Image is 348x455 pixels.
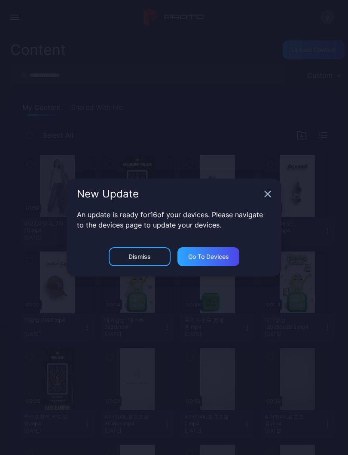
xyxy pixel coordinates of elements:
div: Go to devices [188,253,229,260]
p: An update is ready for 16 of your devices. Please navigate to the devices page to update your dev... [77,209,271,230]
div: Dismiss [128,253,151,260]
button: Dismiss [109,247,171,266]
div: New Update [77,189,261,199]
button: Go to devices [177,247,239,266]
